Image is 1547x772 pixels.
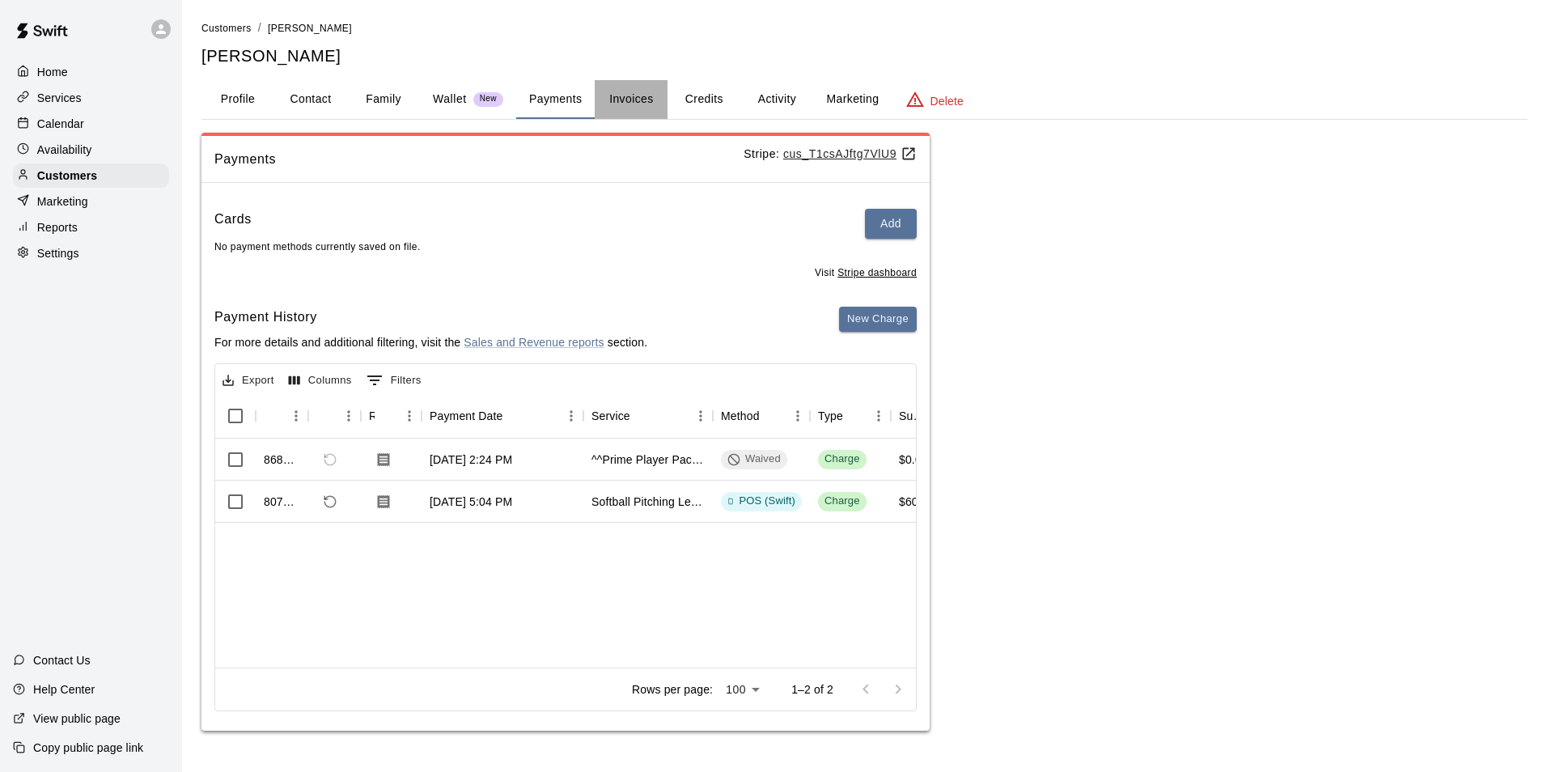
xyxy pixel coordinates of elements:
a: Home [13,60,169,84]
button: Family [347,80,420,119]
button: Marketing [813,80,892,119]
div: Service [591,393,630,439]
div: ^^Prime Player Package^^ [591,452,705,468]
div: Receipt [361,393,422,439]
button: Sort [503,405,526,427]
button: Download Receipt [369,445,398,474]
a: Availability [13,138,169,162]
div: Payment Date [430,393,503,439]
div: 807427 [264,494,300,510]
div: Type [810,393,891,439]
span: No payment methods currently saved on file. [214,241,421,252]
p: Wallet [433,91,467,108]
div: Sep 9, 2025, 5:04 PM [430,494,512,510]
div: Refund [308,393,361,439]
p: Help Center [33,681,95,698]
a: Sales and Revenue reports [464,336,604,349]
div: basic tabs example [201,80,1528,119]
div: POS (Swift) [727,494,795,509]
p: Availability [37,142,92,158]
button: Sort [760,405,782,427]
button: Menu [559,404,583,428]
p: View public page [33,710,121,727]
button: Download Receipt [369,487,398,516]
button: Activity [740,80,813,119]
button: Menu [337,404,361,428]
a: Calendar [13,112,169,136]
p: For more details and additional filtering, visit the section. [214,334,647,350]
p: Customers [37,168,97,184]
a: Marketing [13,189,169,214]
div: Charge [824,452,860,467]
h6: Cards [214,209,252,239]
div: Oct 11, 2025, 2:24 PM [430,452,512,468]
p: Delete [930,93,964,109]
a: Services [13,86,169,110]
button: Menu [867,404,891,428]
a: Settings [13,241,169,265]
button: Sort [264,405,286,427]
div: Receipt [369,393,375,439]
div: Method [721,393,760,439]
button: Sort [630,405,653,427]
h5: [PERSON_NAME] [201,45,1528,67]
button: Export [218,368,278,393]
p: Copy public page link [33,740,143,756]
span: New [473,94,503,104]
button: Menu [786,404,810,428]
button: New Charge [839,307,917,332]
button: Sort [375,405,397,427]
span: Payments [214,149,744,170]
button: Add [865,209,917,239]
button: Menu [284,404,308,428]
p: Marketing [37,193,88,210]
a: cus_T1csAJftg7VlU9 [783,147,917,160]
div: Service [583,393,713,439]
span: Customers [201,23,252,34]
button: Sort [316,405,339,427]
a: Stripe dashboard [837,267,917,278]
span: Visit [815,265,917,282]
a: Customers [201,21,252,34]
div: Method [713,393,810,439]
p: Services [37,90,82,106]
a: Customers [13,163,169,188]
div: Id [256,393,308,439]
div: Type [818,393,843,439]
button: Payments [516,80,595,119]
div: 868209 [264,452,300,468]
div: Charge [824,494,860,509]
button: Credits [668,80,740,119]
div: Softball Pitching Lesson [591,494,705,510]
span: Refund payment [316,488,344,515]
p: Stripe: [744,146,917,163]
nav: breadcrumb [201,19,1528,37]
button: Profile [201,80,274,119]
div: $60.00 [899,494,935,510]
p: Rows per page: [632,681,713,698]
h6: Payment History [214,307,647,328]
p: Settings [37,245,79,261]
a: Reports [13,215,169,240]
div: 100 [719,678,765,702]
p: Calendar [37,116,84,132]
button: Sort [843,405,866,427]
div: $0.00 [899,452,928,468]
p: Home [37,64,68,80]
span: Refund payment [316,446,344,473]
button: Menu [397,404,422,428]
button: Show filters [362,367,426,393]
button: Select columns [285,368,356,393]
li: / [258,19,261,36]
button: Invoices [595,80,668,119]
div: Subtotal [899,393,925,439]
